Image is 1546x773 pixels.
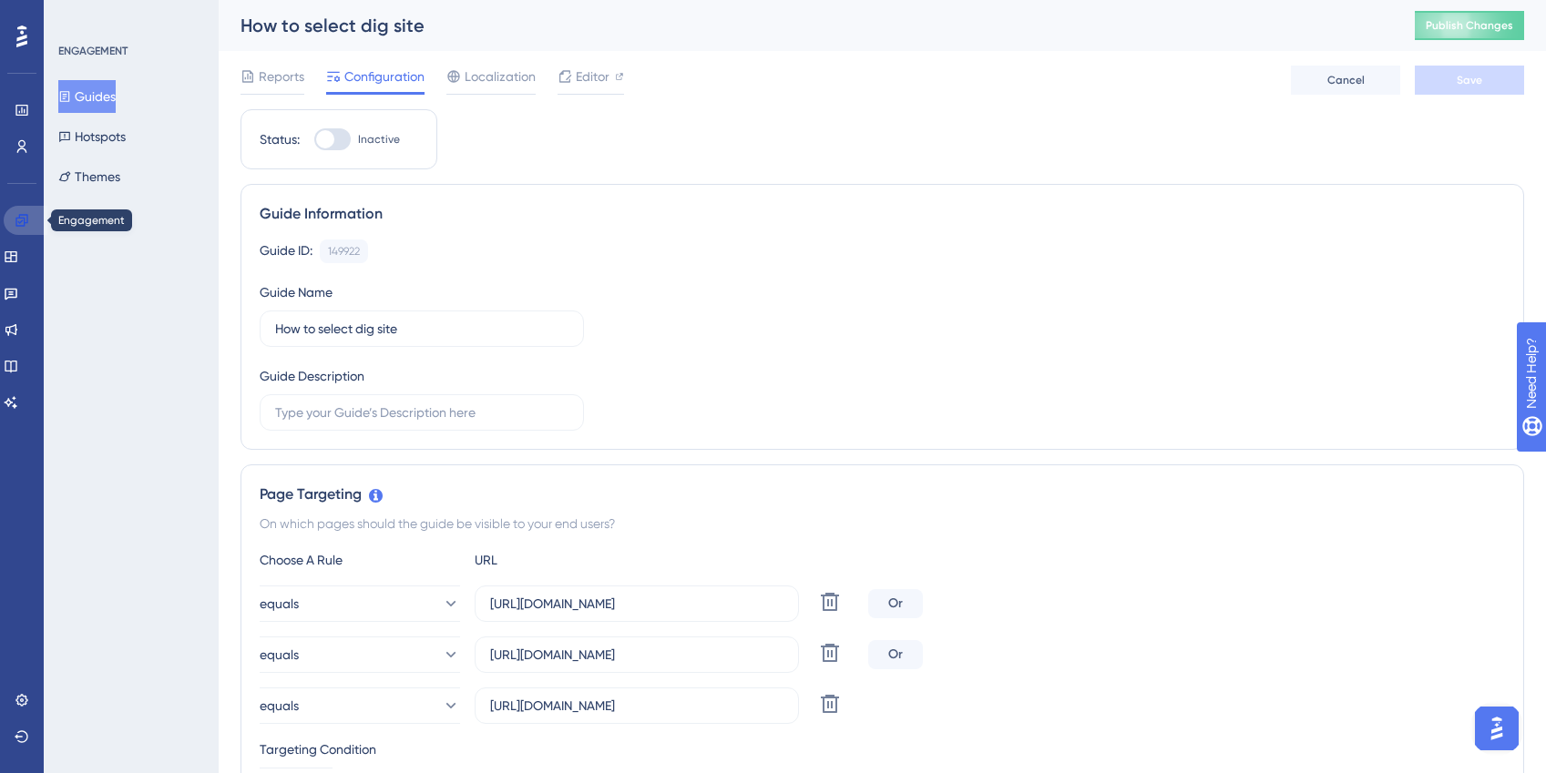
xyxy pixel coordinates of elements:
[259,66,304,87] span: Reports
[1327,73,1365,87] span: Cancel
[868,589,923,618] div: Or
[260,513,1505,534] div: On which pages should the guide be visible to your end users?
[328,244,360,259] div: 149922
[1469,701,1524,756] iframe: UserGuiding AI Assistant Launcher
[475,549,675,571] div: URL
[465,66,536,87] span: Localization
[58,160,120,193] button: Themes
[260,695,299,717] span: equals
[576,66,609,87] span: Editor
[1291,66,1400,95] button: Cancel
[1415,11,1524,40] button: Publish Changes
[260,239,312,263] div: Guide ID:
[490,645,783,665] input: yourwebsite.com/path
[260,281,333,303] div: Guide Name
[260,128,300,150] div: Status:
[260,203,1505,225] div: Guide Information
[260,644,299,666] span: equals
[241,13,1369,38] div: How to select dig site
[868,640,923,669] div: Or
[260,365,364,387] div: Guide Description
[260,687,460,724] button: equals
[1457,73,1482,87] span: Save
[490,696,783,716] input: yourwebsite.com/path
[260,738,1505,760] div: Targeting Condition
[260,636,460,673] button: equals
[260,483,1505,505] div: Page Targeting
[275,319,568,339] input: Type your Guide’s Name here
[58,80,116,113] button: Guides
[1426,18,1513,33] span: Publish Changes
[275,402,568,422] input: Type your Guide’s Description here
[58,120,126,153] button: Hotspots
[490,594,783,614] input: yourwebsite.com/path
[43,5,114,26] span: Need Help?
[1415,66,1524,95] button: Save
[358,132,400,147] span: Inactive
[260,549,460,571] div: Choose A Rule
[58,44,128,58] div: ENGAGEMENT
[260,585,460,622] button: equals
[260,593,299,615] span: equals
[344,66,425,87] span: Configuration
